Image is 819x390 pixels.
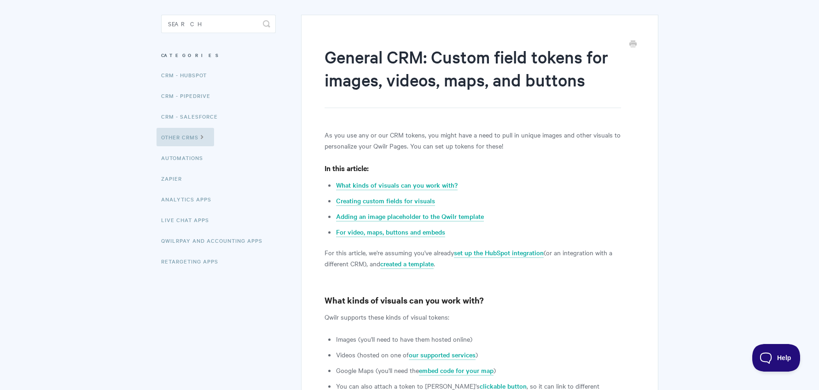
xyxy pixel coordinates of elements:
[409,350,476,360] a: our supported services
[419,366,494,376] a: embed code for your map
[380,259,434,269] a: created a template
[161,231,269,250] a: QwilrPay and Accounting Apps
[336,196,435,206] a: Creating custom fields for visuals
[336,349,634,360] li: Videos (hosted on one of )
[629,40,637,50] a: Print this Article
[161,190,218,208] a: Analytics Apps
[336,227,445,237] a: For video, maps, buttons and embeds
[161,169,189,188] a: Zapier
[336,333,634,344] li: Images (you'll need to have them hosted online)
[161,47,276,63] h3: Categories
[161,252,225,270] a: Retargeting Apps
[161,15,276,33] input: Search
[157,128,214,146] a: Other CRMs
[325,311,634,322] p: Qwilr supports these kinds of visual tokens:
[336,365,634,376] li: Google Maps (you'll need the )
[161,211,216,229] a: Live Chat Apps
[325,247,634,269] p: For this article, we're assuming you've already (or an integration with a different CRM), and .
[336,180,458,190] a: What kinds of visuals can you work with?
[454,248,544,258] a: set up the HubSpot integration
[161,86,217,105] a: CRM - Pipedrive
[325,129,634,151] p: As you use any or our CRM tokens, you might have a need to pull in unique images and other visual...
[325,45,621,108] h1: General CRM: Custom field tokens for images, videos, maps, and buttons
[161,66,214,84] a: CRM - HubSpot
[336,212,484,222] a: Adding an image placeholder to the Qwilr template
[325,294,634,307] h3: What kinds of visuals can you work with?
[161,149,210,167] a: Automations
[325,163,369,173] strong: In this article:
[161,107,225,126] a: CRM - Salesforce
[752,344,801,372] iframe: Toggle Customer Support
